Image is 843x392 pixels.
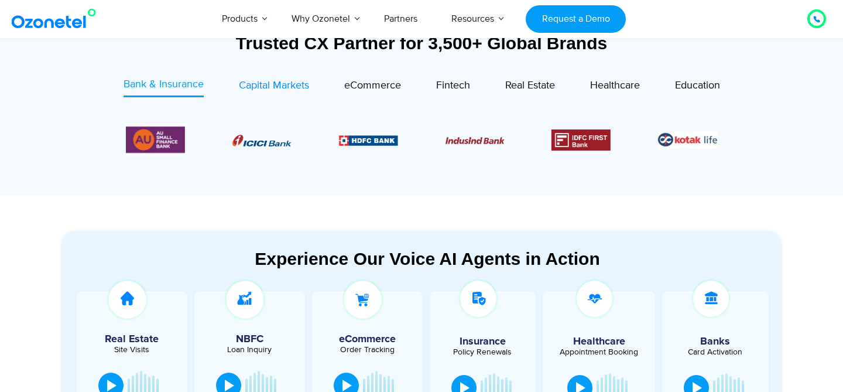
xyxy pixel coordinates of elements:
div: Image Carousel [126,124,717,155]
a: Request a Demo [526,5,626,33]
div: 1 / 6 [232,133,292,147]
img: Picture12.png [551,129,611,151]
div: Experience Our Voice AI Agents in Action [73,248,782,269]
h5: Banks [668,336,763,347]
div: Policy Renewals [436,348,530,356]
h5: NBFC [200,334,299,345]
span: Real Estate [505,79,555,92]
div: Order Tracking [318,346,417,354]
img: Picture9.png [339,135,398,145]
a: Real Estate [505,77,555,97]
span: Bank & Insurance [124,78,204,91]
div: 6 / 6 [126,124,185,155]
span: Healthcare [590,79,640,92]
div: Appointment Booking [551,348,646,356]
a: Education [675,77,720,97]
a: eCommerce [344,77,401,97]
img: Picture10.png [445,137,504,144]
a: Bank & Insurance [124,77,204,97]
a: Capital Markets [239,77,309,97]
span: Capital Markets [239,79,309,92]
div: 3 / 6 [445,133,504,147]
span: eCommerce [344,79,401,92]
img: Picture8.png [232,135,292,146]
span: Education [675,79,720,92]
span: Fintech [436,79,470,92]
div: Trusted CX Partner for 3,500+ Global Brands [61,33,782,53]
img: Picture13.png [126,124,185,155]
img: Picture26.jpg [658,131,717,148]
div: 2 / 6 [339,133,398,147]
div: Site Visits [83,346,181,354]
h5: eCommerce [318,334,417,345]
a: Fintech [436,77,470,97]
div: Card Activation [668,348,763,356]
a: Healthcare [590,77,640,97]
h5: Insurance [436,336,530,347]
div: 5 / 6 [658,131,717,148]
div: Loan Inquiry [200,346,299,354]
h5: Real Estate [83,334,181,345]
div: 4 / 6 [551,129,611,151]
h5: Healthcare [551,336,646,347]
